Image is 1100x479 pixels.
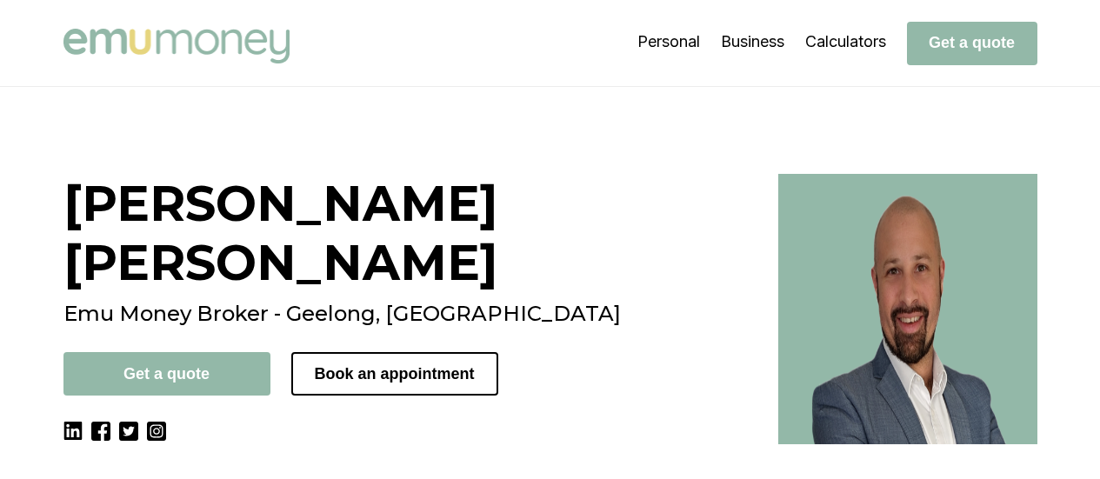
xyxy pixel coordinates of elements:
[778,174,1037,444] img: Best broker in Geelong, VIC - Brad Hearns
[91,422,110,441] img: Facebook
[63,422,83,441] img: LinkedIn
[63,29,290,63] img: Emu Money logo
[907,33,1037,51] a: Get a quote
[907,22,1037,65] button: Get a quote
[63,174,757,292] h1: [PERSON_NAME] [PERSON_NAME]
[291,352,498,396] button: Book an appointment
[147,422,166,441] img: Instagram
[63,301,757,326] h2: Emu Money Broker - Geelong, [GEOGRAPHIC_DATA]
[119,422,138,441] img: Twitter
[63,352,270,396] button: Get a quote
